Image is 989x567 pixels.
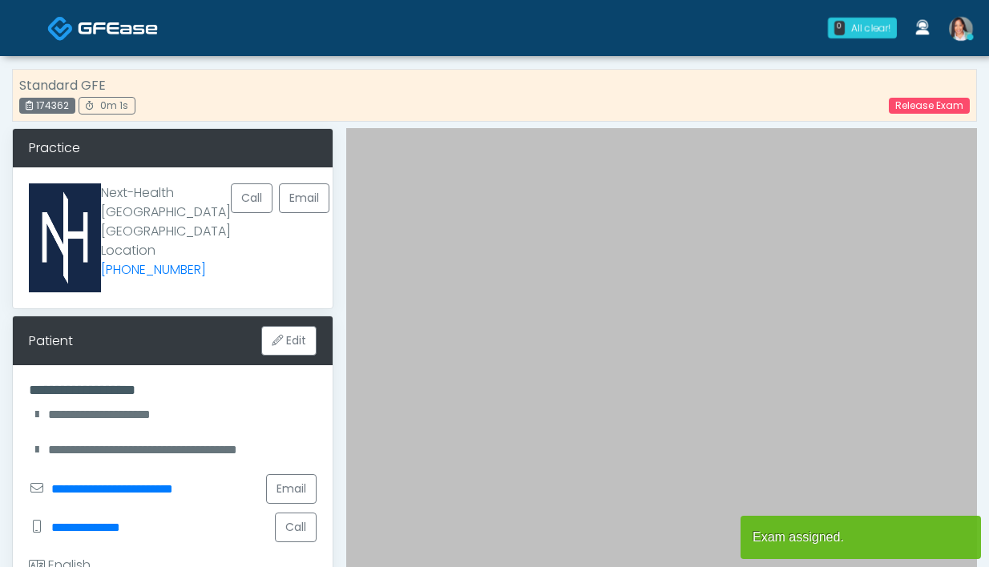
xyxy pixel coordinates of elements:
[266,474,317,504] a: Email
[47,2,158,54] a: Docovia
[818,11,906,45] a: 0 All clear!
[47,15,74,42] img: Docovia
[261,326,317,356] button: Edit
[101,183,231,279] p: Next-Health [GEOGRAPHIC_DATA] [GEOGRAPHIC_DATA] Location
[279,183,329,213] a: Email
[100,99,128,112] span: 0m 1s
[231,183,272,213] button: Call
[29,332,73,351] div: Patient
[741,516,981,559] article: Exam assigned.
[949,17,973,41] img: Jennifer Ekeh
[834,21,845,35] div: 0
[851,21,890,35] div: All clear!
[29,183,101,292] img: Provider image
[101,260,206,279] a: [PHONE_NUMBER]
[13,129,333,167] div: Practice
[19,76,106,94] strong: Standard GFE
[78,20,158,36] img: Docovia
[19,98,75,114] div: 174362
[889,98,970,114] a: Release Exam
[275,513,317,542] button: Call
